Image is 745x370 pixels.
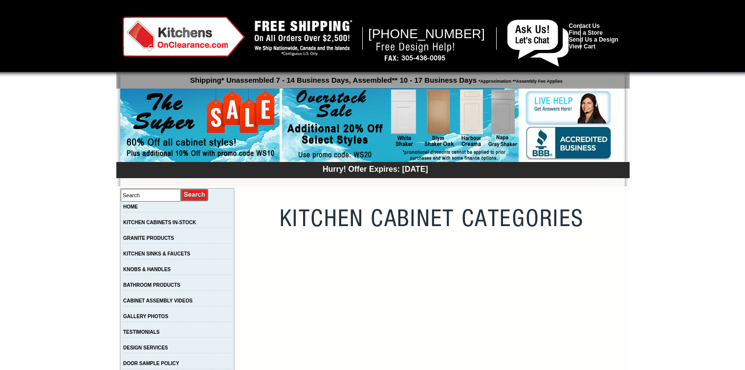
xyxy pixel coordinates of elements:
a: KNOBS & HANDLES [123,267,171,272]
a: TESTIMONIALS [123,329,159,335]
a: KITCHEN CABINETS IN-STOCK [123,220,196,225]
a: DOOR SAMPLE POLICY [123,361,179,366]
span: *Approximation **Assembly Fee Applies [477,76,563,84]
a: BATHROOM PRODUCTS [123,282,180,288]
a: CABINET ASSEMBLY VIDEOS [123,298,193,303]
a: Find a Store [569,29,603,36]
a: Contact Us [569,23,600,29]
a: KITCHEN SINKS & FAUCETS [123,251,190,256]
a: Send Us a Design [569,36,618,43]
input: Submit [181,188,209,202]
a: GALLERY PHOTOS [123,314,168,319]
div: Hurry! Offer Expires: [DATE] [121,163,630,174]
img: Kitchens on Clearance Logo [123,17,245,57]
a: GRANITE PRODUCTS [123,235,174,241]
a: View Cart [569,43,595,50]
a: HOME [123,204,138,209]
a: DESIGN SERVICES [123,345,168,350]
p: Shipping* Unassembled 7 - 14 Business Days, Assembled** 10 - 17 Business Days [121,71,630,84]
span: [PHONE_NUMBER] [368,26,485,41]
